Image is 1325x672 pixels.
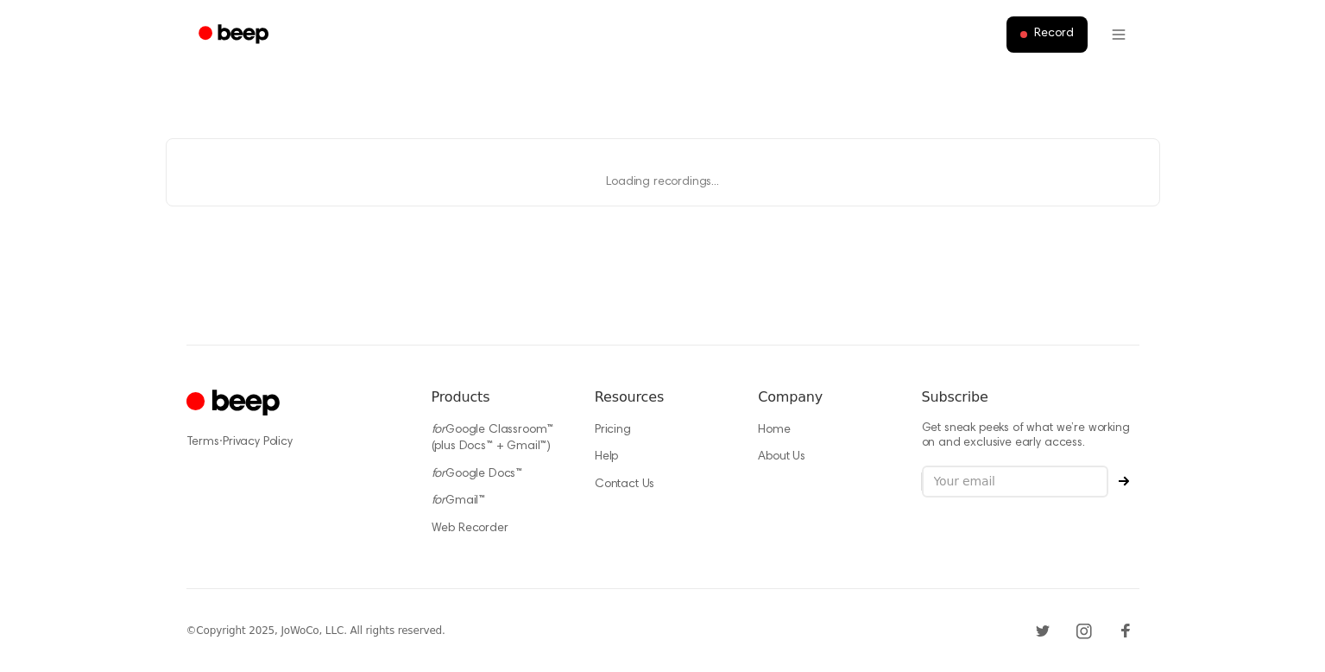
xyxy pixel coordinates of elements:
[595,387,730,408] h6: Resources
[432,495,486,507] a: forGmail™
[432,468,523,480] a: forGoogle Docs™
[1098,14,1139,55] button: Open menu
[922,466,1108,498] input: Your email
[1034,27,1073,42] span: Record
[186,387,284,421] a: Cruip
[432,468,446,480] i: for
[432,424,554,453] a: forGoogle Classroom™ (plus Docs™ + Gmail™)
[1006,16,1087,53] button: Record
[758,451,805,463] a: About Us
[595,424,631,436] a: Pricing
[1070,617,1098,644] a: Instagram
[595,479,654,491] a: Contact Us
[432,523,508,535] a: Web Recorder
[186,436,219,448] a: Terms
[186,623,445,638] div: © Copyright 2025, JoWoCo, LLC. All rights reserved.
[595,451,618,463] a: Help
[1112,617,1139,644] a: Facebook
[758,424,790,436] a: Home
[432,424,446,436] i: for
[758,387,893,408] h6: Company
[1029,617,1057,644] a: Twitter
[223,436,293,448] a: Privacy Policy
[432,495,446,507] i: for
[432,387,567,408] h6: Products
[922,422,1139,452] p: Get sneak peeks of what we’re working on and exclusive early access.
[922,387,1139,408] h6: Subscribe
[167,174,1159,192] p: Loading recordings...
[186,18,284,52] a: Beep
[186,434,404,451] div: ·
[1108,476,1139,486] button: Subscribe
